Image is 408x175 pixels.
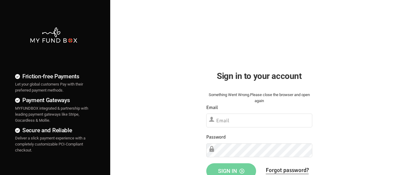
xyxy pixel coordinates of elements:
[15,136,85,152] span: Deliver a slick payment experience with a completely customizable PCI-Compliant checkout.
[30,27,78,43] img: mfbwhite.png
[206,104,218,111] label: Email
[15,106,88,123] span: MYFUNDBOX integrated & partnership with leading payment gateways like Stripe, Gocardless & Mollie.
[15,126,92,135] h4: Secure and Reliable
[206,133,226,141] label: Password
[15,96,92,105] h4: Payment Gateways
[15,72,92,81] h4: Friction-free Payments
[218,168,244,174] span: Sign in
[206,92,312,104] div: Something Went Wrong.Please close the browser and open again
[206,114,312,127] input: Email
[266,167,309,174] a: Forgot password?
[15,82,83,92] span: Let your global customers Pay with their preferred payment methods.
[206,70,312,83] h2: Sign in to your account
